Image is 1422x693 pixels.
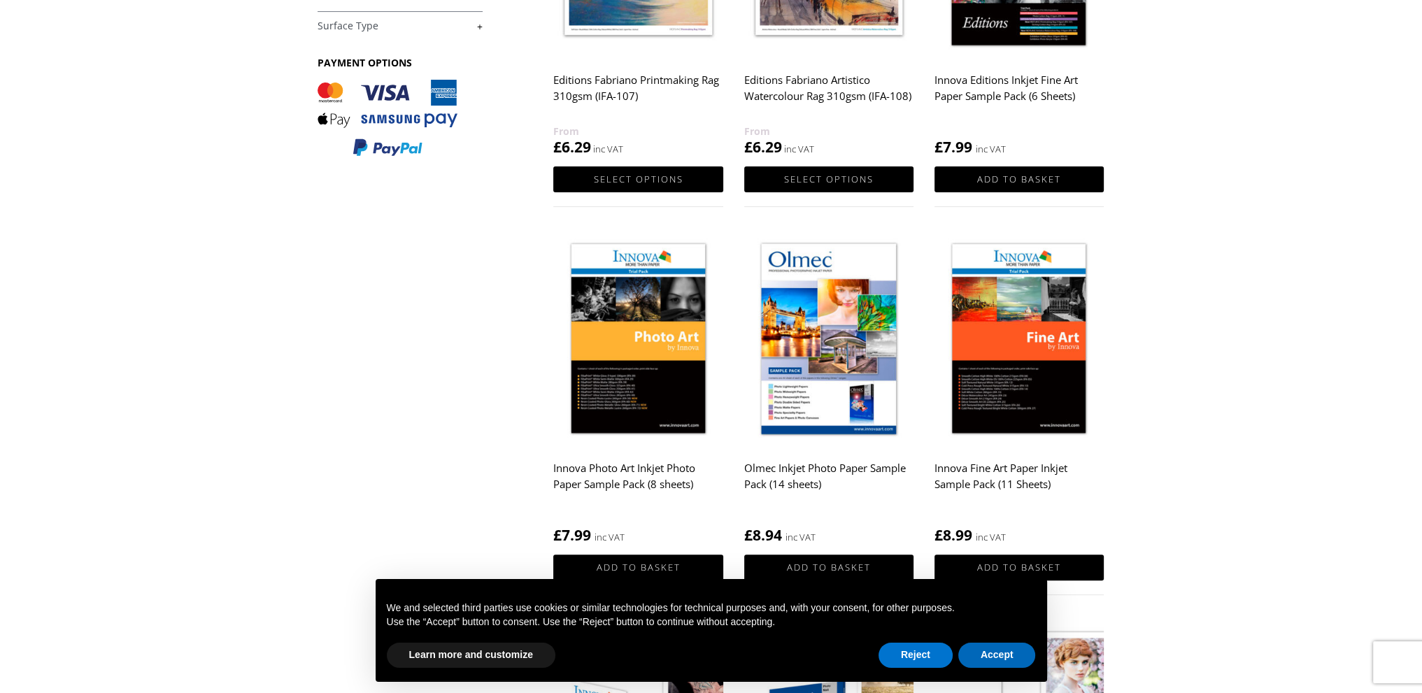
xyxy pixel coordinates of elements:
[553,555,723,580] a: Add to basket: “Innova Photo Art Inkjet Photo Paper Sample Pack (8 sheets)”
[934,234,1104,446] img: Innova Fine Art Paper Inkjet Sample Pack (11 Sheets)
[744,234,913,545] a: Olmec Inkjet Photo Paper Sample Pack (14 sheets) £8.94 inc VAT
[934,525,943,545] span: £
[553,525,562,545] span: £
[934,137,972,157] bdi: 7.99
[744,525,753,545] span: £
[553,455,723,511] h2: Innova Photo Art Inkjet Photo Paper Sample Pack (8 sheets)
[595,529,625,545] strong: inc VAT
[958,643,1036,668] button: Accept
[387,643,555,668] button: Learn more and customize
[553,137,591,157] bdi: 6.29
[318,11,483,39] h4: Surface Type
[976,529,1006,545] strong: inc VAT
[934,525,972,545] bdi: 8.99
[318,56,483,69] h3: PAYMENT OPTIONS
[318,20,483,33] a: +
[934,555,1104,580] a: Add to basket: “Innova Fine Art Paper Inkjet Sample Pack (11 Sheets)”
[934,67,1104,123] h2: Innova Editions Inkjet Fine Art Paper Sample Pack (6 Sheets)
[744,137,782,157] bdi: 6.29
[744,234,913,446] img: Olmec Inkjet Photo Paper Sample Pack (14 sheets)
[744,166,913,192] a: Select options for “Editions Fabriano Artistico Watercolour Rag 310gsm (IFA-108)”
[318,80,457,157] img: PAYMENT OPTIONS
[744,525,782,545] bdi: 8.94
[387,615,1036,629] p: Use the “Accept” button to consent. Use the “Reject” button to continue without accepting.
[553,234,723,446] img: Innova Photo Art Inkjet Photo Paper Sample Pack (8 sheets)
[553,166,723,192] a: Select options for “Editions Fabriano Printmaking Rag 310gsm (IFA-107)”
[744,67,913,123] h2: Editions Fabriano Artistico Watercolour Rag 310gsm (IFA-108)
[744,555,913,580] a: Add to basket: “Olmec Inkjet Photo Paper Sample Pack (14 sheets)”
[387,601,1036,615] p: We and selected third parties use cookies or similar technologies for technical purposes and, wit...
[934,455,1104,511] h2: Innova Fine Art Paper Inkjet Sample Pack (11 Sheets)
[744,455,913,511] h2: Olmec Inkjet Photo Paper Sample Pack (14 sheets)
[785,529,816,545] strong: inc VAT
[934,137,943,157] span: £
[553,67,723,123] h2: Editions Fabriano Printmaking Rag 310gsm (IFA-107)
[934,234,1104,545] a: Innova Fine Art Paper Inkjet Sample Pack (11 Sheets) £8.99 inc VAT
[553,137,562,157] span: £
[553,525,591,545] bdi: 7.99
[879,643,953,668] button: Reject
[744,137,753,157] span: £
[553,234,723,545] a: Innova Photo Art Inkjet Photo Paper Sample Pack (8 sheets) £7.99 inc VAT
[934,166,1104,192] a: Add to basket: “Innova Editions Inkjet Fine Art Paper Sample Pack (6 Sheets)”
[976,141,1006,157] strong: inc VAT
